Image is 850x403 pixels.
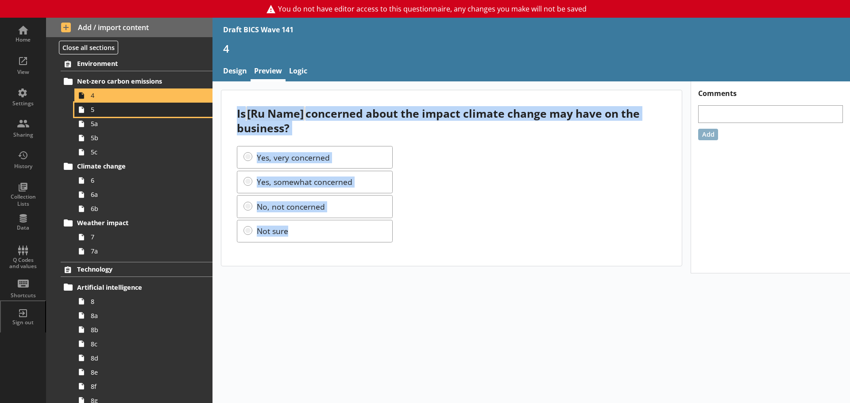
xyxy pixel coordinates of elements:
span: Add / import content [61,23,198,32]
a: Weather impact [61,216,212,230]
span: Environment [77,59,186,68]
div: Is concerned about the impact climate change may have on the business? [237,106,666,135]
div: Sharing [8,131,39,138]
span: 8 [91,297,189,306]
div: View [8,69,39,76]
div: Shortcuts [8,292,39,299]
a: Logic [286,62,311,81]
a: 5 [74,103,212,117]
a: 5c [74,145,212,159]
span: 5a [91,119,189,128]
a: 8 [74,294,212,308]
li: EnvironmentNet-zero carbon emissions455a5b5cClimate change66a6bWeather impact77a [46,56,212,258]
span: 5c [91,148,189,156]
a: Net-zero carbon emissions [61,74,212,88]
div: Collection Lists [8,193,39,207]
a: 8b [74,322,212,337]
div: Settings [8,100,39,107]
button: Add / import content [46,18,212,37]
a: 6 [74,173,212,188]
a: Design [220,62,251,81]
span: 6a [91,190,189,199]
span: Weather impact [77,219,186,227]
a: 7 [74,230,212,244]
li: Weather impact77a [65,216,212,258]
span: 8a [91,311,189,320]
a: 8f [74,379,212,393]
a: Technology [61,262,212,277]
a: 8a [74,308,212,322]
a: 8c [74,337,212,351]
li: Climate change66a6b [65,159,212,216]
span: 5b [91,134,189,142]
span: Artificial intelligence [77,283,186,292]
span: 8b [91,326,189,334]
span: [Ru Name] [246,106,305,121]
a: 6a [74,188,212,202]
span: Technology [77,265,186,273]
a: 4 [74,88,212,103]
span: 8e [91,368,189,376]
div: Q Codes and values [8,257,39,270]
span: 6 [91,176,189,184]
span: Climate change [77,162,186,170]
li: Net-zero carbon emissions455a5b5c [65,74,212,159]
span: 4 [91,91,189,100]
div: Home [8,36,39,43]
span: Net-zero carbon emissions [77,77,186,85]
span: 6b [91,204,189,213]
span: 8c [91,340,189,348]
h1: Comments [691,81,850,98]
span: 7 [91,233,189,241]
div: History [8,163,39,170]
div: Sign out [8,319,39,326]
span: 7a [91,247,189,255]
a: Climate change [61,159,212,173]
a: Environment [61,56,212,71]
h1: 4 [223,42,839,55]
a: 5a [74,117,212,131]
a: Preview [251,62,286,81]
span: 5 [91,105,189,114]
a: 6b [74,202,212,216]
div: Data [8,224,39,231]
div: Draft BICS Wave 141 [223,25,294,35]
a: 5b [74,131,212,145]
a: 8e [74,365,212,379]
button: Close all sections [59,41,118,54]
a: 7a [74,244,212,258]
span: 8d [91,354,189,362]
span: 8f [91,382,189,391]
a: 8d [74,351,212,365]
a: Artificial intelligence [61,280,212,294]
